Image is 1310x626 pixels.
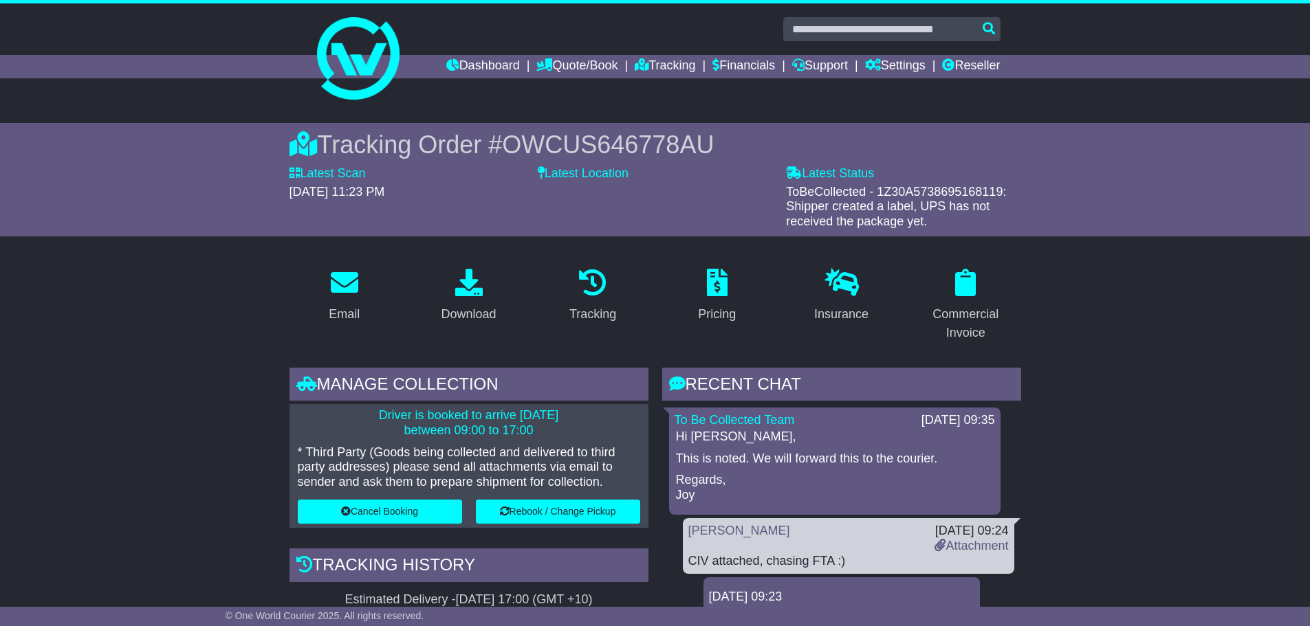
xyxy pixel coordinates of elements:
[456,592,593,607] div: [DATE] 17:00 (GMT +10)
[792,55,848,78] a: Support
[635,55,695,78] a: Tracking
[688,554,1009,569] div: CIV attached, chasing FTA :)
[676,451,994,467] p: This is noted. We will forward this to the courier.
[676,429,994,445] p: Hi [PERSON_NAME],
[538,166,629,181] label: Latest Location
[709,590,974,605] div: [DATE] 09:23
[935,524,1008,539] div: [DATE] 09:24
[320,264,369,328] a: Email
[865,55,926,78] a: Settings
[290,130,1021,159] div: Tracking Order #
[688,524,790,537] a: [PERSON_NAME]
[446,55,520,78] a: Dashboard
[675,413,795,427] a: To Be Collected Team
[569,305,616,324] div: Tracking
[290,368,648,405] div: Manage collection
[919,305,1012,342] div: Commercial Invoice
[935,539,1008,552] a: Attachment
[689,264,745,328] a: Pricing
[786,166,874,181] label: Latest Status
[921,413,995,428] div: [DATE] 09:35
[662,368,1021,405] div: RECENT CHAT
[441,305,496,324] div: Download
[290,166,366,181] label: Latest Scan
[942,55,1000,78] a: Reseller
[298,500,462,524] button: Cancel Booking
[298,408,640,438] p: Driver is booked to arrive [DATE] between 09:00 to 17:00
[329,305,360,324] div: Email
[814,305,869,324] div: Insurance
[712,55,775,78] a: Financials
[698,305,736,324] div: Pricing
[676,473,994,502] p: Regards, Joy
[476,500,640,524] button: Rebook / Change Pickup
[298,445,640,490] p: * Third Party (Goods being collected and delivered to third party addresses) please send all atta...
[805,264,877,328] a: Insurance
[786,185,1006,228] span: ToBeCollected - 1Z30A5738695168119: Shipper created a label, UPS has not received the package yet.
[226,610,424,621] span: © One World Courier 2025. All rights reserved.
[502,131,714,159] span: OWCUS646778AU
[290,592,648,607] div: Estimated Delivery -
[536,55,618,78] a: Quote/Book
[910,264,1021,347] a: Commercial Invoice
[560,264,625,328] a: Tracking
[290,185,385,199] span: [DATE] 11:23 PM
[432,264,505,328] a: Download
[290,548,648,585] div: Tracking history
